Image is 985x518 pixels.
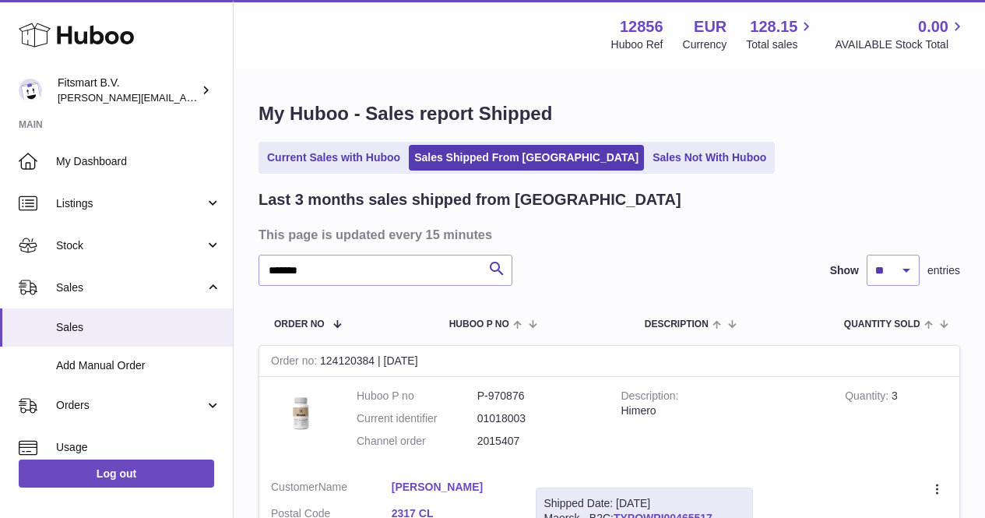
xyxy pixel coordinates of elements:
span: 0.00 [918,16,948,37]
span: Listings [56,196,205,211]
a: Sales Shipped From [GEOGRAPHIC_DATA] [409,145,644,171]
span: Sales [56,280,205,295]
dt: Channel order [357,434,477,449]
div: Huboo Ref [611,37,663,52]
label: Show [830,263,859,278]
img: 128561711358723.png [271,389,333,435]
td: 3 [833,377,959,468]
dd: 2015407 [477,434,598,449]
span: Customer [271,481,318,493]
dt: Current identifier [357,411,477,426]
h1: My Huboo - Sales report Shipped [259,101,960,126]
span: Order No [274,319,325,329]
img: jonathan@leaderoo.com [19,79,42,102]
span: entries [927,263,960,278]
a: Log out [19,460,214,488]
dt: Name [271,480,392,499]
div: Fitsmart B.V. [58,76,198,105]
a: 128.15 Total sales [746,16,815,52]
a: Sales Not With Huboo [647,145,772,171]
span: Usage [56,440,221,455]
div: Himero [621,403,822,418]
dt: Huboo P no [357,389,477,403]
strong: 12856 [620,16,663,37]
span: Quantity Sold [844,319,920,329]
span: Description [645,319,709,329]
a: Current Sales with Huboo [262,145,406,171]
h3: This page is updated every 15 minutes [259,226,956,243]
span: Add Manual Order [56,358,221,373]
h2: Last 3 months sales shipped from [GEOGRAPHIC_DATA] [259,189,681,210]
a: [PERSON_NAME] [392,480,512,495]
span: Stock [56,238,205,253]
strong: EUR [694,16,726,37]
div: 124120384 | [DATE] [259,346,959,377]
a: 0.00 AVAILABLE Stock Total [835,16,966,52]
span: My Dashboard [56,154,221,169]
span: [PERSON_NAME][EMAIL_ADDRESS][DOMAIN_NAME] [58,91,312,104]
strong: Quantity [845,389,892,406]
div: Shipped Date: [DATE] [544,496,744,511]
span: Huboo P no [449,319,509,329]
span: Total sales [746,37,815,52]
div: Currency [683,37,727,52]
dd: 01018003 [477,411,598,426]
strong: Description [621,389,679,406]
span: AVAILABLE Stock Total [835,37,966,52]
span: 128.15 [750,16,797,37]
dd: P-970876 [477,389,598,403]
span: Sales [56,320,221,335]
span: Orders [56,398,205,413]
strong: Order no [271,354,320,371]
